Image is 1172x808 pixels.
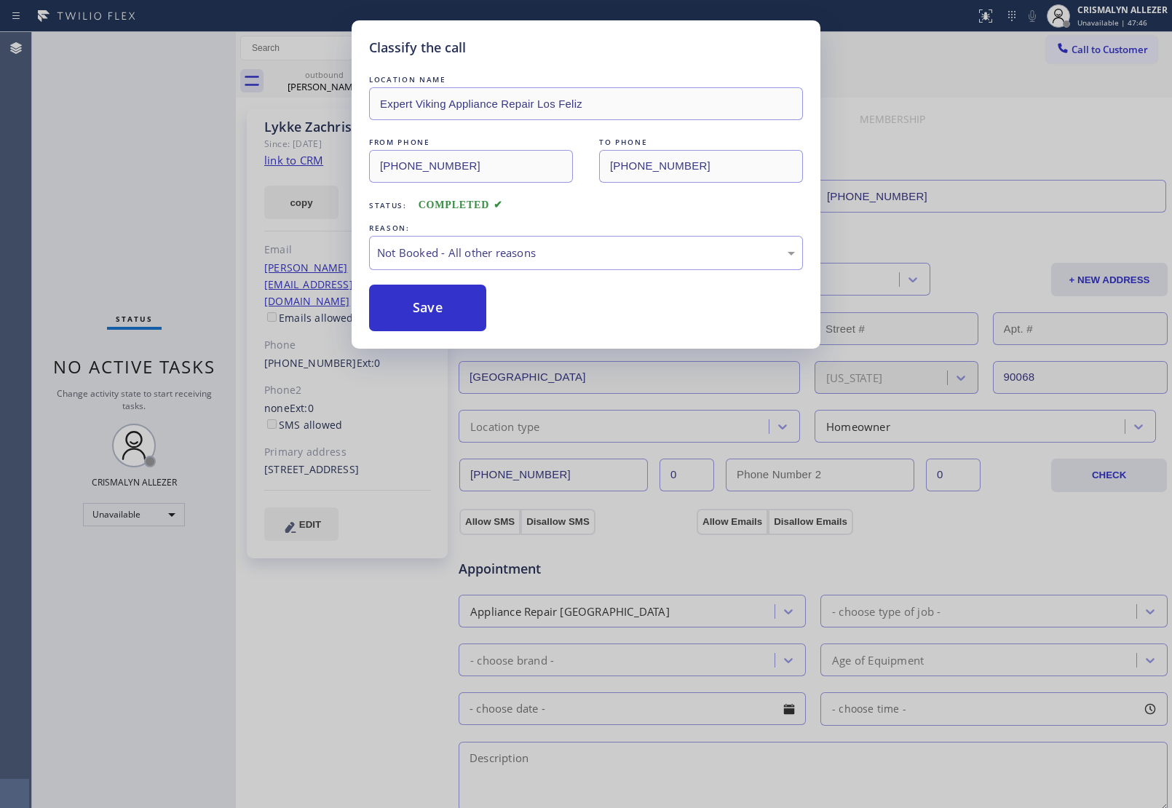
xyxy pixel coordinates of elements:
[369,200,407,210] span: Status:
[377,245,795,261] div: Not Booked - All other reasons
[369,150,573,183] input: From phone
[599,150,803,183] input: To phone
[369,72,803,87] div: LOCATION NAME
[599,135,803,150] div: TO PHONE
[369,135,573,150] div: FROM PHONE
[369,285,486,331] button: Save
[369,221,803,236] div: REASON:
[419,199,503,210] span: COMPLETED
[369,38,466,58] h5: Classify the call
